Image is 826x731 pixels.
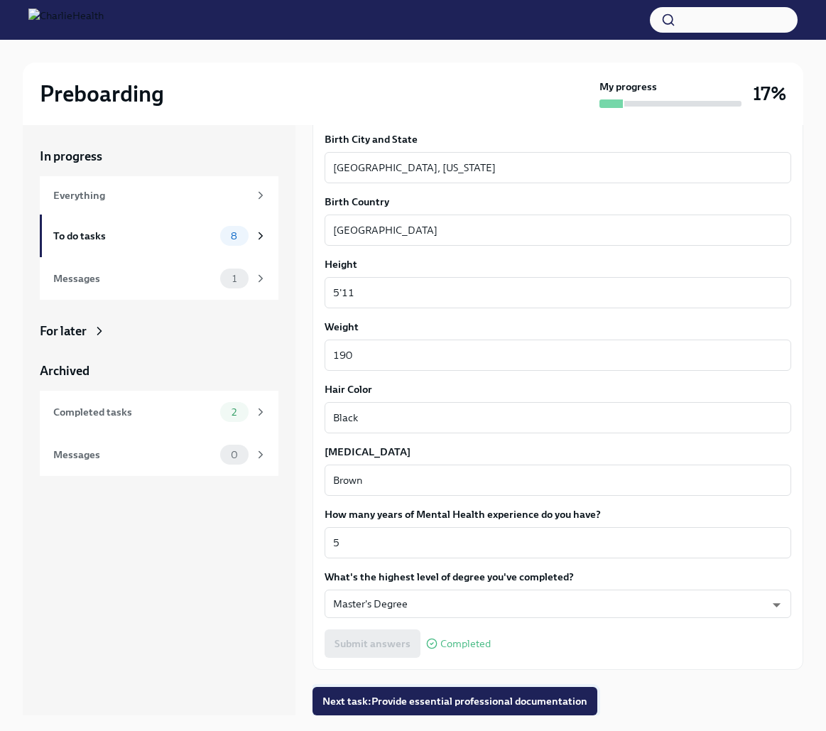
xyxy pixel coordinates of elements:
label: How many years of Mental Health experience do you have? [325,507,791,521]
span: Completed [440,639,491,649]
a: To do tasks8 [40,215,278,257]
div: Completed tasks [53,404,214,420]
strong: My progress [599,80,657,94]
h2: Preboarding [40,80,164,108]
textarea: [GEOGRAPHIC_DATA], [US_STATE] [333,159,783,176]
a: Completed tasks2 [40,391,278,433]
label: Hair Color [325,382,791,396]
a: Messages0 [40,433,278,476]
h3: 17% [753,81,786,107]
a: For later [40,323,278,340]
label: Birth Country [325,195,791,209]
div: Messages [53,271,214,286]
a: Messages1 [40,257,278,300]
textarea: 5 [333,534,783,551]
div: Master's Degree [325,590,791,618]
div: Everything [53,188,249,203]
textarea: 190 [333,347,783,364]
div: Messages [53,447,214,462]
span: 0 [222,450,246,460]
textarea: [GEOGRAPHIC_DATA] [333,222,783,239]
span: Next task : Provide essential professional documentation [322,694,587,708]
label: Weight [325,320,791,334]
span: 2 [223,407,245,418]
label: What's the highest level of degree you've completed? [325,570,791,584]
label: Height [325,257,791,271]
textarea: Black [333,409,783,426]
label: [MEDICAL_DATA] [325,445,791,459]
button: Next task:Provide essential professional documentation [313,687,597,715]
img: CharlieHealth [28,9,104,31]
span: 1 [224,274,245,284]
a: Everything [40,176,278,215]
textarea: 5'11 [333,284,783,301]
span: 8 [222,231,246,242]
a: In progress [40,148,278,165]
a: Archived [40,362,278,379]
textarea: Brown [333,472,783,489]
label: Birth City and State [325,132,791,146]
div: For later [40,323,87,340]
div: To do tasks [53,228,214,244]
